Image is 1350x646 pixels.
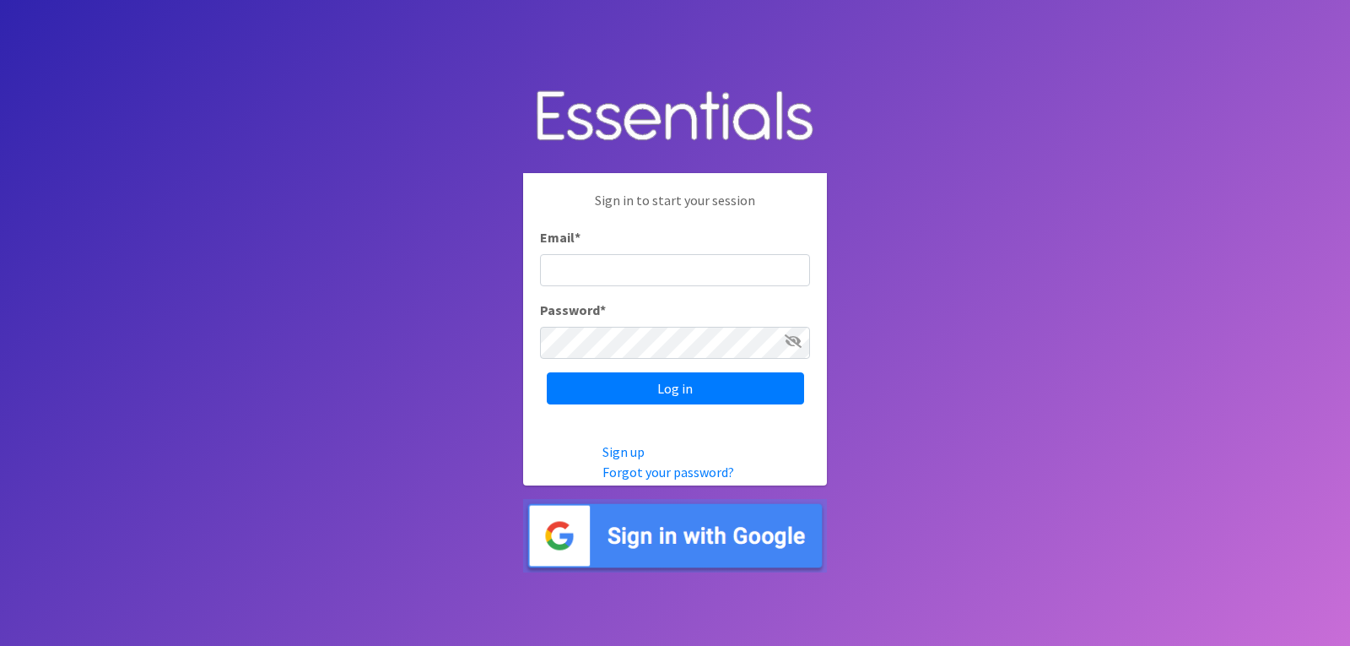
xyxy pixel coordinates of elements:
input: Log in [547,372,804,404]
img: Sign in with Google [523,499,827,573]
img: Human Essentials [523,73,827,160]
label: Email [540,227,580,247]
abbr: required [575,229,580,246]
p: Sign in to start your session [540,190,810,227]
a: Forgot your password? [602,464,734,480]
abbr: required [600,301,606,318]
a: Sign up [602,443,645,460]
label: Password [540,300,606,320]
